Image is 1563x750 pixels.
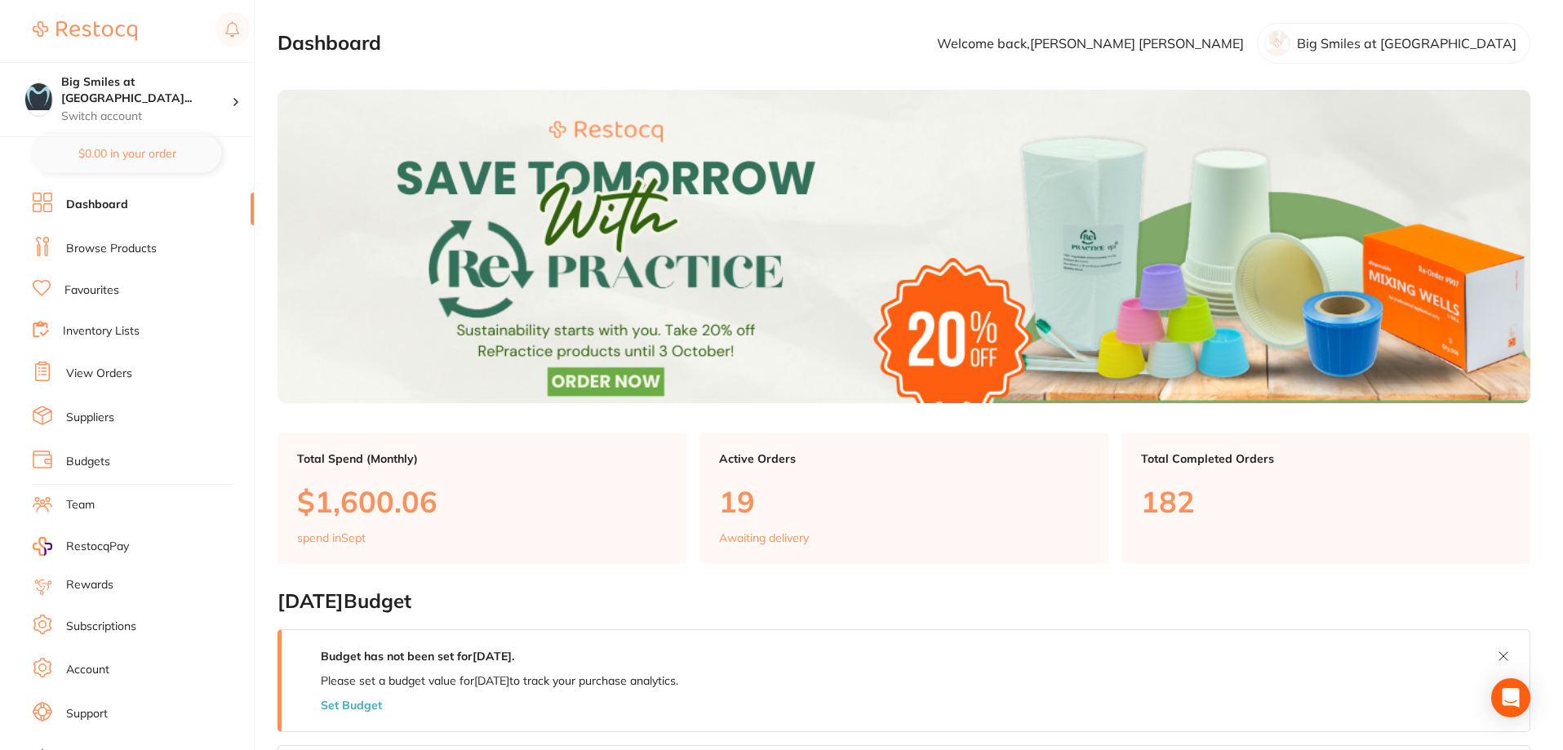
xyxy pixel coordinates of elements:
p: Switch account [61,109,232,125]
p: Active Orders [719,452,1089,465]
a: Total Spend (Monthly)$1,600.06spend inSept [278,433,686,565]
p: Please set a budget value for [DATE] to track your purchase analytics. [321,674,678,687]
img: Dashboard [278,90,1530,403]
strong: Budget has not been set for [DATE] . [321,649,514,663]
a: Suppliers [66,410,114,426]
a: Browse Products [66,241,157,257]
a: Dashboard [66,197,128,213]
img: RestocqPay [33,537,52,556]
p: Total Spend (Monthly) [297,452,667,465]
p: spend in Sept [297,531,366,544]
a: Favourites [64,282,119,299]
button: Set Budget [321,699,382,712]
a: Support [66,706,108,722]
h2: [DATE] Budget [278,590,1530,613]
a: Team [66,497,95,513]
div: Open Intercom Messenger [1491,678,1530,717]
p: Big Smiles at [GEOGRAPHIC_DATA] [1297,36,1516,51]
a: RestocqPay [33,537,129,556]
p: 182 [1141,485,1511,518]
img: Big Smiles at Little Bay [25,83,52,110]
a: Rewards [66,577,113,593]
p: 19 [719,485,1089,518]
p: $1,600.06 [297,485,667,518]
a: Subscriptions [66,619,136,635]
a: Restocq Logo [33,12,137,50]
p: Awaiting delivery [719,531,809,544]
h4: Big Smiles at Little Bay [61,74,232,106]
p: Welcome back, [PERSON_NAME] [PERSON_NAME] [937,36,1244,51]
a: Total Completed Orders182 [1121,433,1530,565]
a: View Orders [66,366,132,382]
a: Active Orders19Awaiting delivery [699,433,1108,565]
span: RestocqPay [66,539,129,555]
h2: Dashboard [278,32,381,55]
p: Total Completed Orders [1141,452,1511,465]
a: Inventory Lists [63,323,140,339]
a: Budgets [66,454,110,470]
img: Restocq Logo [33,21,137,41]
button: $0.00 in your order [33,134,221,173]
a: Account [66,662,109,678]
